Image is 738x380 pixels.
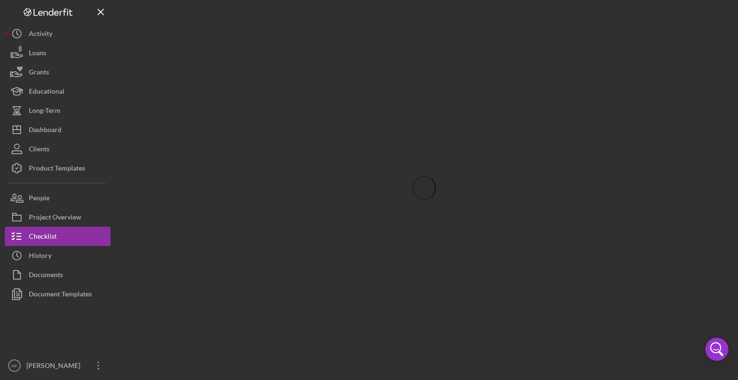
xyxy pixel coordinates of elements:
[29,188,49,210] div: People
[5,101,111,120] button: Long-Term
[5,265,111,284] button: Documents
[5,159,111,178] button: Product Templates
[29,43,46,65] div: Loans
[29,208,81,229] div: Project Overview
[29,24,52,46] div: Activity
[5,208,111,227] button: Project Overview
[29,62,49,84] div: Grants
[5,227,111,246] button: Checklist
[29,246,51,268] div: History
[5,356,111,375] button: HF[PERSON_NAME]
[29,227,57,248] div: Checklist
[29,265,63,287] div: Documents
[5,120,111,139] button: Dashboard
[5,284,111,304] button: Document Templates
[29,82,64,103] div: Educational
[29,139,49,161] div: Clients
[5,82,111,101] button: Educational
[5,188,111,208] button: People
[705,338,728,361] div: Open Intercom Messenger
[29,101,61,123] div: Long-Term
[5,24,111,43] button: Activity
[29,120,61,142] div: Dashboard
[5,43,111,62] button: Loans
[5,246,111,265] button: History
[24,356,86,378] div: [PERSON_NAME]
[29,284,92,306] div: Document Templates
[5,139,111,159] button: Clients
[29,159,85,180] div: Product Templates
[12,363,18,368] text: HF
[5,62,111,82] button: Grants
